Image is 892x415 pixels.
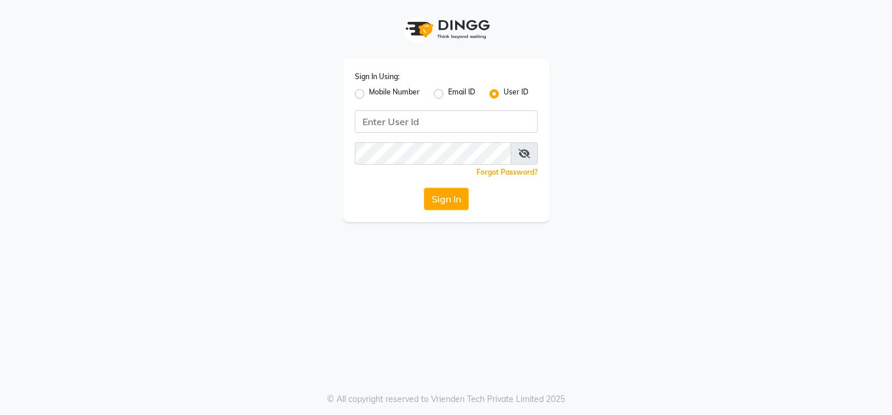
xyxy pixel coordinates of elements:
[476,168,538,177] a: Forgot Password?
[355,71,400,82] label: Sign In Using:
[369,87,420,101] label: Mobile Number
[504,87,528,101] label: User ID
[399,12,494,47] img: logo1.svg
[355,142,511,165] input: Username
[448,87,475,101] label: Email ID
[355,110,538,133] input: Username
[424,188,469,210] button: Sign In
